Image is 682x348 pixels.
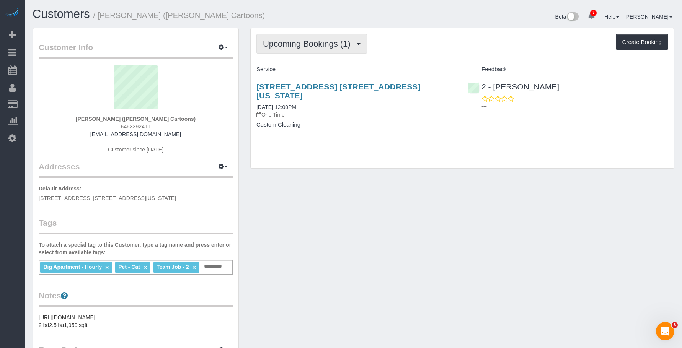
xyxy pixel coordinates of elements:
h4: Custom Cleaning [256,122,457,128]
strong: [PERSON_NAME] ([PERSON_NAME] Cartoons) [76,116,196,122]
span: Big Apartment - Hourly [43,264,102,270]
label: To attach a special tag to this Customer, type a tag name and press enter or select from availabl... [39,241,233,256]
a: × [192,264,196,271]
a: × [105,264,109,271]
a: [PERSON_NAME] [625,14,672,20]
p: --- [481,102,668,110]
span: 3 [672,322,678,328]
a: [DATE] 12:00PM [256,104,296,110]
legend: Notes [39,290,233,307]
legend: Tags [39,217,233,234]
a: Beta [555,14,579,20]
a: [EMAIL_ADDRESS][DOMAIN_NAME] [90,131,181,137]
a: 2 - [PERSON_NAME] [468,82,559,91]
span: Customer since [DATE] [108,146,163,153]
button: Create Booking [616,34,668,50]
legend: Customer Info [39,42,233,59]
pre: [URL][DOMAIN_NAME] 2 bd2.5 ba1,950 sqft [39,314,233,329]
a: 7 [584,8,599,24]
button: Upcoming Bookings (1) [256,34,367,54]
a: Help [604,14,619,20]
label: Default Address: [39,185,82,192]
a: × [144,264,147,271]
h4: Feedback [468,66,668,73]
span: Pet - Cat [118,264,140,270]
iframe: Intercom live chat [656,322,674,340]
span: Team Job - 2 [157,264,189,270]
a: [STREET_ADDRESS] [STREET_ADDRESS][US_STATE] [256,82,420,100]
h4: Service [256,66,457,73]
span: [STREET_ADDRESS] [STREET_ADDRESS][US_STATE] [39,195,176,201]
span: Upcoming Bookings (1) [263,39,354,49]
img: New interface [566,12,579,22]
small: / [PERSON_NAME] ([PERSON_NAME] Cartoons) [93,11,265,20]
p: One Time [256,111,457,119]
a: Customers [33,7,90,21]
span: 7 [590,10,597,16]
img: Automaid Logo [5,8,20,18]
span: 6463392411 [121,124,151,130]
